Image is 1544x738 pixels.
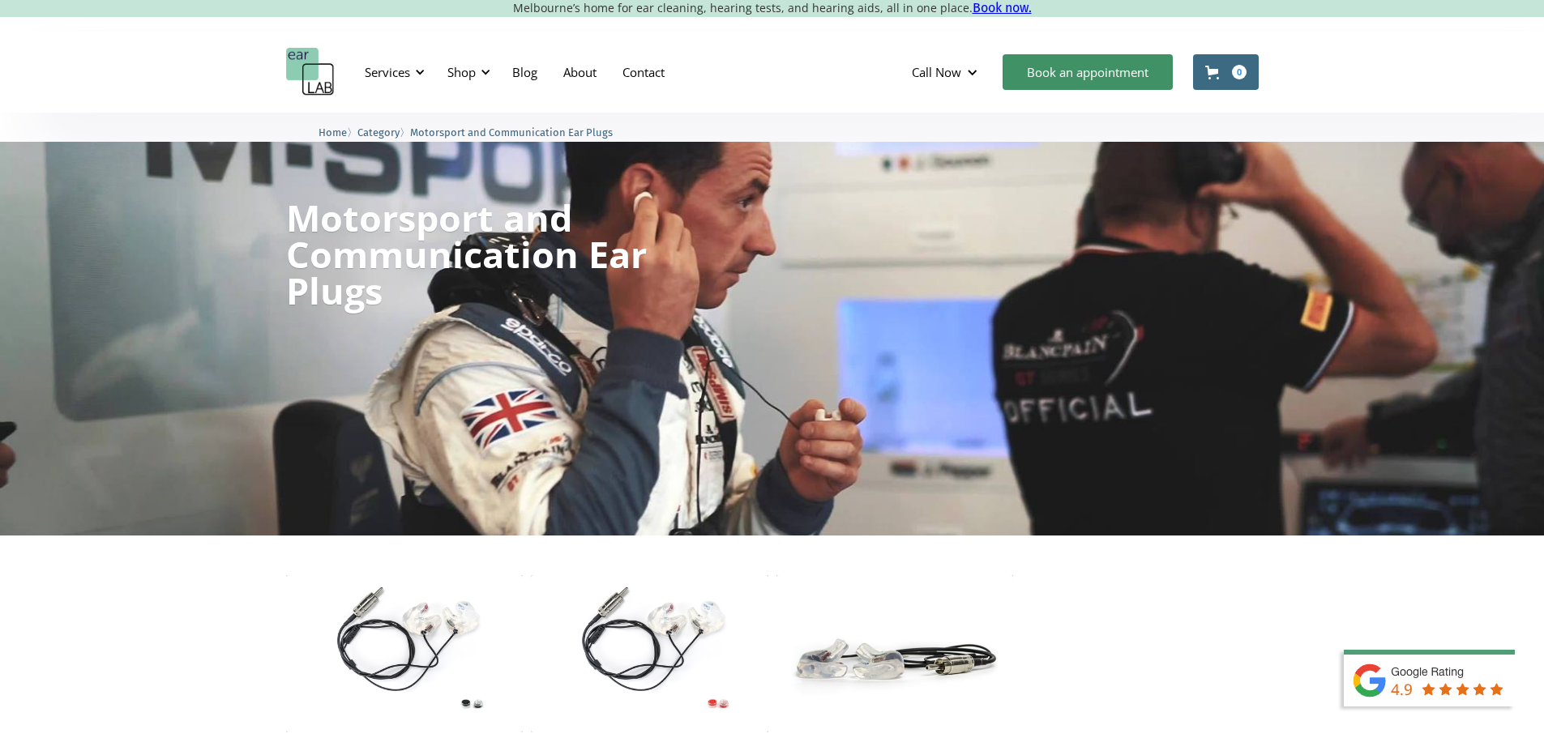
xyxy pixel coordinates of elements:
[357,126,400,139] span: Category
[319,124,347,139] a: Home
[319,124,357,141] li: 〉
[438,48,495,96] div: Shop
[365,64,410,80] div: Services
[499,49,550,96] a: Blog
[899,48,994,96] div: Call Now
[286,575,524,732] img: Pro Drivercom Pro 26
[410,126,613,139] span: Motorsport and Communication Ear Plugs
[357,124,410,141] li: 〉
[319,126,347,139] span: Home
[447,64,476,80] div: Shop
[609,49,678,96] a: Contact
[1232,65,1247,79] div: 0
[912,64,961,80] div: Call Now
[357,124,400,139] a: Category
[410,124,613,139] a: Motorsport and Communication Ear Plugs
[1003,54,1173,90] a: Book an appointment
[355,48,430,96] div: Services
[531,575,768,732] img: Pro Drivercom Pro 27
[286,199,717,309] h1: Motorsport and Communication Ear Plugs
[286,48,335,96] a: home
[1193,54,1259,90] a: Open cart
[550,49,609,96] a: About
